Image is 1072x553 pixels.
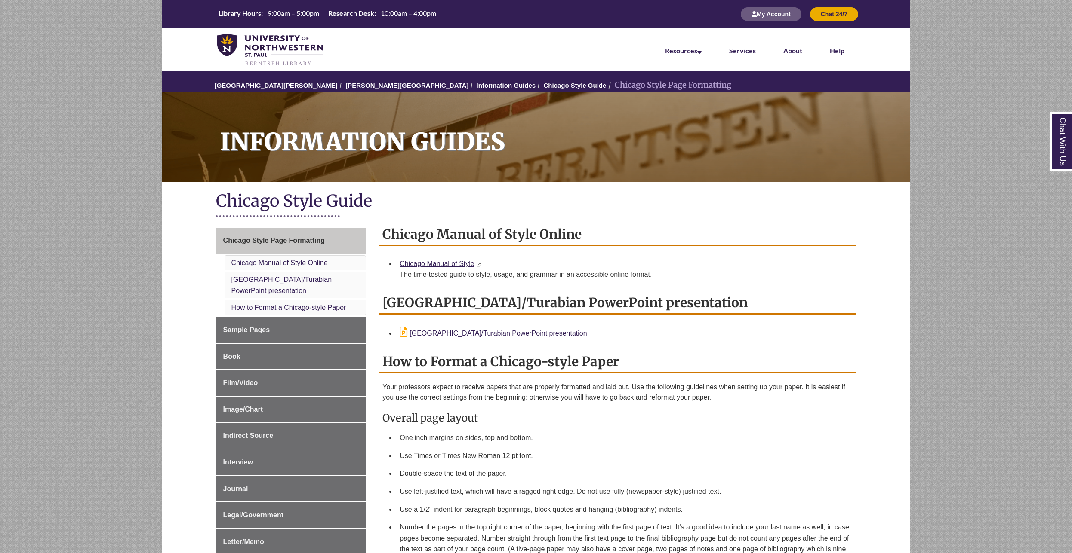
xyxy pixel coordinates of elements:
[783,46,802,55] a: About
[400,330,587,337] a: [GEOGRAPHIC_DATA]/Turabian PowerPoint presentation
[396,464,853,483] li: Double-space the text of the paper.
[382,411,853,425] h3: Overall page layout
[543,82,606,89] a: Chicago Style Guide
[396,483,853,501] li: Use left-justified text, which will have a ragged right edge. Do not use fully (newspaper-style) ...
[217,34,323,67] img: UNWSP Library Logo
[345,82,468,89] a: [PERSON_NAME][GEOGRAPHIC_DATA]
[396,429,853,447] li: One inch margins on sides, top and bottom.
[741,10,801,18] a: My Account
[223,326,270,333] span: Sample Pages
[741,7,801,21] button: My Account
[231,304,346,311] a: How to Format a Chicago-style Paper
[216,476,367,502] a: Journal
[231,276,332,294] a: [GEOGRAPHIC_DATA]/Turabian PowerPoint presentation
[477,82,536,89] a: Information Guides
[379,351,856,373] h2: How to Format a Chicago-style Paper
[216,370,367,396] a: Film/Video
[268,9,319,17] span: 9:00am – 5:00pm
[216,317,367,343] a: Sample Pages
[216,502,367,528] a: Legal/Government
[216,344,367,370] a: Book
[210,92,910,171] h1: Information Guides
[223,485,248,492] span: Journal
[215,82,338,89] a: [GEOGRAPHIC_DATA][PERSON_NAME]
[223,379,258,386] span: Film/Video
[223,406,263,413] span: Image/Chart
[379,292,856,315] h2: [GEOGRAPHIC_DATA]/Turabian PowerPoint presentation
[400,260,474,267] a: Chicago Manual of Style
[223,353,240,360] span: Book
[830,46,844,55] a: Help
[325,9,377,18] th: Research Desk:
[216,423,367,449] a: Indirect Source
[216,228,367,254] a: Chicago Style Page Formatting
[223,458,253,466] span: Interview
[400,269,849,280] div: The time-tested guide to style, usage, and grammar in an accessible online format.
[215,9,440,20] a: Hours Today
[216,449,367,475] a: Interview
[231,259,328,266] a: Chicago Manual of Style Online
[810,10,858,18] a: Chat 24/7
[223,237,325,244] span: Chicago Style Page Formatting
[223,432,273,439] span: Indirect Source
[216,190,856,213] h1: Chicago Style Guide
[396,447,853,465] li: Use Times or Times New Roman 12 pt font.
[381,9,436,17] span: 10:00am – 4:00pm
[216,397,367,422] a: Image/Chart
[810,7,858,21] button: Chat 24/7
[606,79,731,92] li: Chicago Style Page Formatting
[665,46,702,55] a: Resources
[215,9,440,19] table: Hours Today
[396,501,853,519] li: Use a 1/2" indent for paragraph beginnings, block quotes and hanging (bibliography) indents.
[215,9,264,18] th: Library Hours:
[162,92,910,182] a: Information Guides
[729,46,756,55] a: Services
[476,263,481,266] i: This link opens in a new window
[382,382,853,403] p: Your professors expect to receive papers that are properly formatted and laid out. Use the follow...
[379,223,856,246] h2: Chicago Manual of Style Online
[223,538,264,545] span: Letter/Memo
[223,511,283,519] span: Legal/Government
